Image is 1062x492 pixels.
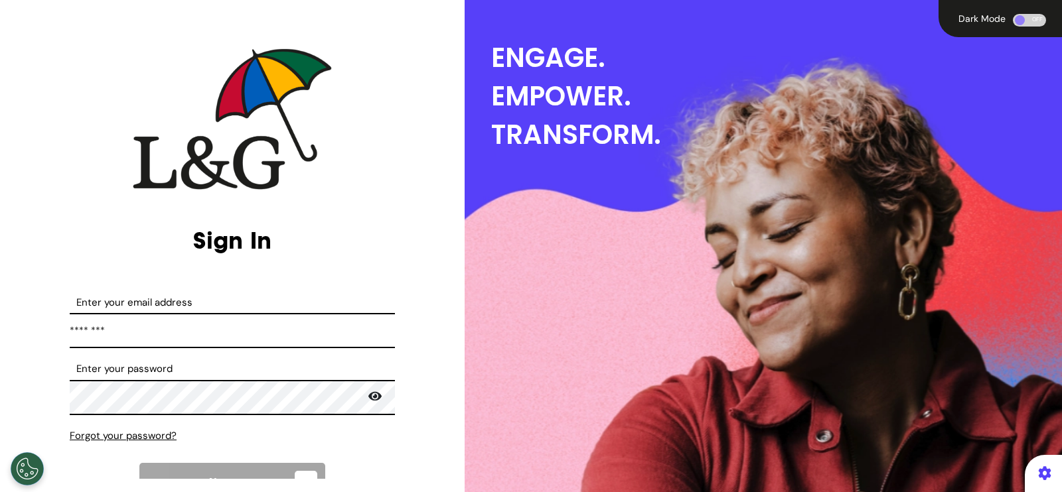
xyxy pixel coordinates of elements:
div: TRANSFORM. [491,115,1062,154]
h2: Sign In [70,226,395,255]
div: ENGAGE. [491,38,1062,77]
span: Forgot your password? [70,429,177,442]
label: Enter your password [70,361,395,377]
div: Dark Mode [954,14,1010,23]
span: Next [209,477,234,488]
img: company logo [133,48,332,190]
div: EMPOWER. [491,77,1062,115]
label: Enter your email address [70,295,395,310]
button: Open Preferences [11,452,44,485]
div: OFF [1013,14,1046,27]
